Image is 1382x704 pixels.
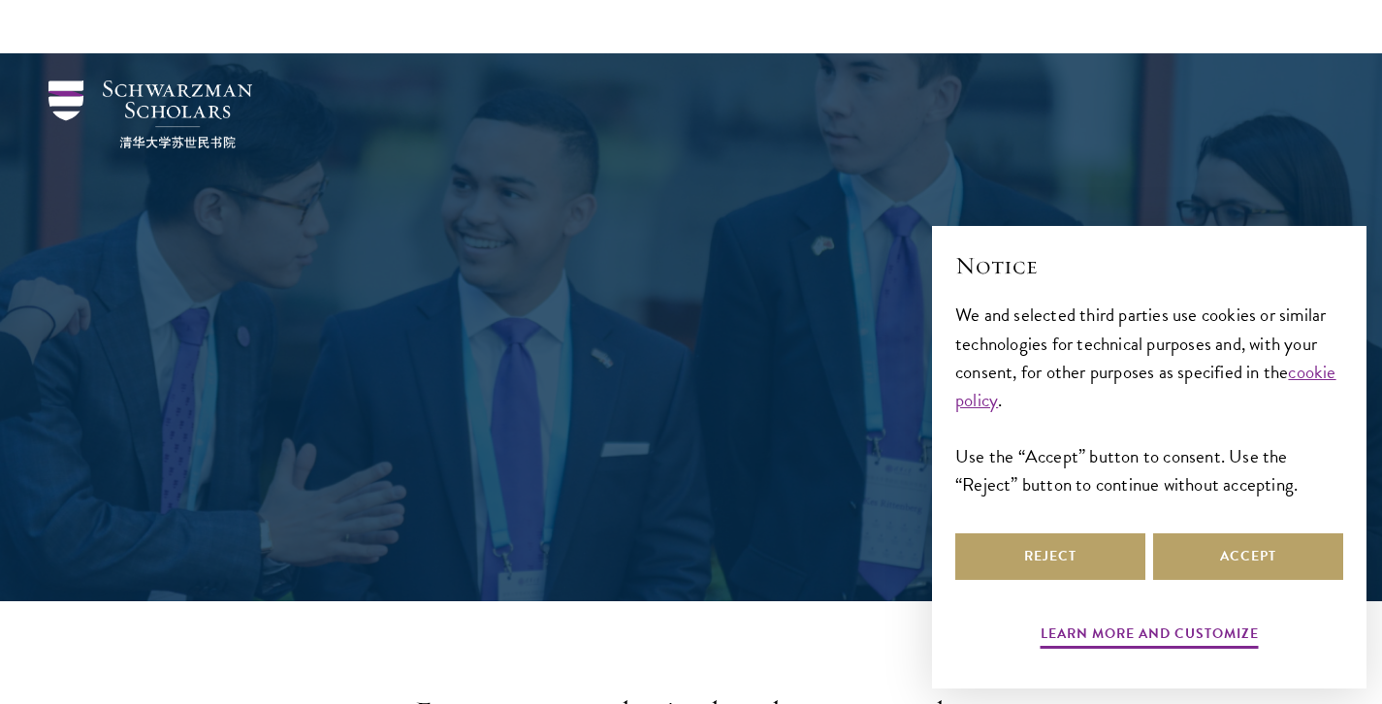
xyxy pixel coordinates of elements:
button: Reject [955,533,1145,580]
button: Learn more and customize [1041,622,1259,652]
a: cookie policy [955,358,1336,414]
img: Schwarzman Scholars [48,80,252,148]
h2: Notice [955,249,1343,282]
button: Accept [1153,533,1343,580]
div: We and selected third parties use cookies or similar technologies for technical purposes and, wit... [955,301,1343,497]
